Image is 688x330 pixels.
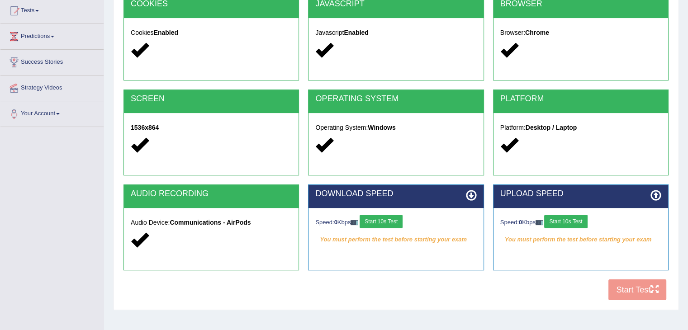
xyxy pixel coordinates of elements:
[500,233,661,246] em: You must perform the test before starting your exam
[500,189,661,198] h2: UPLOAD SPEED
[360,215,403,228] button: Start 10s Test
[154,29,178,36] strong: Enabled
[500,29,661,36] h5: Browser:
[519,219,522,226] strong: 0
[131,124,159,131] strong: 1536x864
[131,94,292,104] h2: SCREEN
[315,94,476,104] h2: OPERATING SYSTEM
[500,124,661,131] h5: Platform:
[0,24,104,47] a: Predictions
[536,220,543,225] img: ajax-loader-fb-connection.gif
[500,94,661,104] h2: PLATFORM
[368,124,395,131] strong: Windows
[526,124,577,131] strong: Desktop / Laptop
[170,219,251,226] strong: Communications - AirPods
[315,189,476,198] h2: DOWNLOAD SPEED
[315,233,476,246] em: You must perform the test before starting your exam
[0,50,104,72] a: Success Stories
[351,220,358,225] img: ajax-loader-fb-connection.gif
[315,29,476,36] h5: Javascript
[0,75,104,98] a: Strategy Videos
[544,215,587,228] button: Start 10s Test
[344,29,368,36] strong: Enabled
[315,124,476,131] h5: Operating System:
[131,29,292,36] h5: Cookies
[0,101,104,124] a: Your Account
[500,215,661,231] div: Speed: Kbps
[131,189,292,198] h2: AUDIO RECORDING
[334,219,337,226] strong: 0
[525,29,549,36] strong: Chrome
[131,219,292,226] h5: Audio Device:
[315,215,476,231] div: Speed: Kbps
